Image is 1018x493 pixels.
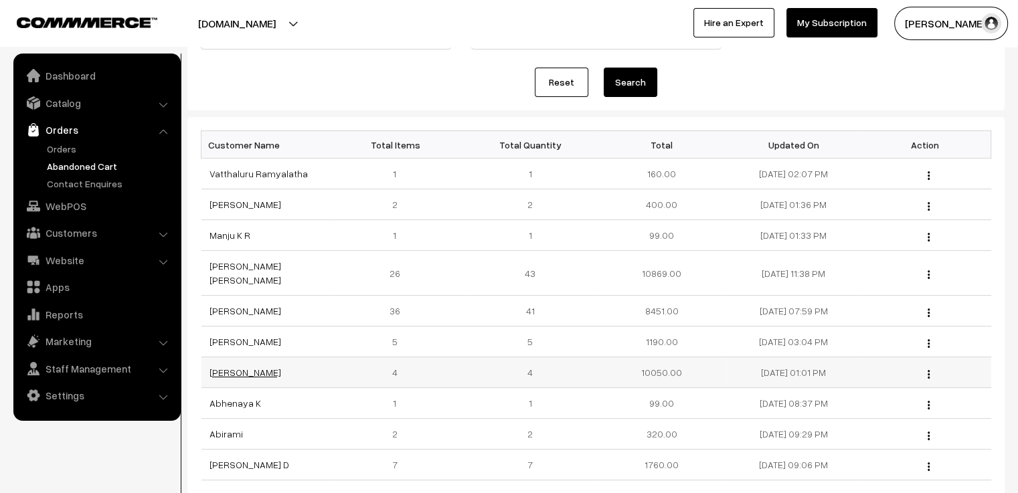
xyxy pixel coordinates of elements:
td: 2 [333,419,464,450]
td: 7 [464,450,596,480]
td: 5 [333,326,464,357]
a: [PERSON_NAME] [PERSON_NAME] [209,260,281,286]
td: 1190.00 [596,326,728,357]
a: Reset [535,68,588,97]
td: 43 [464,251,596,296]
td: [DATE] 01:01 PM [728,357,859,388]
img: user [981,13,1001,33]
a: My Subscription [786,8,877,37]
th: Total [596,131,728,159]
a: Apps [17,275,176,299]
img: Menu [928,401,930,409]
td: 4 [333,357,464,388]
td: 1 [333,220,464,251]
img: Menu [928,462,930,471]
img: COMMMERCE [17,17,157,27]
td: 36 [333,296,464,326]
a: COMMMERCE [17,13,134,29]
td: [DATE] 11:38 PM [728,251,859,296]
a: Vatthaluru Ramyalatha [209,168,308,179]
td: [DATE] 07:59 PM [728,296,859,326]
a: Marketing [17,329,176,353]
button: [PERSON_NAME] C [894,7,1008,40]
td: [DATE] 02:07 PM [728,159,859,189]
td: 1 [464,220,596,251]
td: 1 [464,388,596,419]
td: 4 [464,357,596,388]
a: Orders [44,142,176,156]
td: 160.00 [596,159,728,189]
a: [PERSON_NAME] [209,336,281,347]
td: 320.00 [596,419,728,450]
td: 5 [464,326,596,357]
a: Catalog [17,91,176,115]
th: Total Quantity [464,131,596,159]
a: Dashboard [17,64,176,88]
td: [DATE] 08:37 PM [728,388,859,419]
a: Contact Enquires [44,177,176,191]
td: 1 [464,159,596,189]
img: Menu [928,370,930,379]
a: [PERSON_NAME] [209,305,281,316]
th: Customer Name [201,131,333,159]
a: Abhenaya K [209,397,261,409]
td: 7 [333,450,464,480]
td: 8451.00 [596,296,728,326]
a: Website [17,248,176,272]
a: Abandoned Cart [44,159,176,173]
a: Manju K R [209,229,250,241]
td: 41 [464,296,596,326]
button: Search [604,68,657,97]
a: Reports [17,302,176,326]
a: [PERSON_NAME] [209,199,281,210]
a: [PERSON_NAME] D [209,459,289,470]
a: Settings [17,383,176,407]
td: [DATE] 09:06 PM [728,450,859,480]
a: Orders [17,118,176,142]
td: 2 [464,189,596,220]
a: WebPOS [17,194,176,218]
img: Menu [928,202,930,211]
td: 2 [333,189,464,220]
td: [DATE] 01:33 PM [728,220,859,251]
a: [PERSON_NAME] [209,367,281,378]
th: Action [859,131,991,159]
td: 26 [333,251,464,296]
img: Menu [928,431,930,440]
img: Menu [928,171,930,180]
td: [DATE] 01:36 PM [728,189,859,220]
th: Updated On [728,131,859,159]
td: 99.00 [596,220,728,251]
a: Abirami [209,428,243,439]
img: Menu [928,233,930,241]
button: [DOMAIN_NAME] [151,7,323,40]
img: Menu [928,270,930,279]
td: [DATE] 09:29 PM [728,419,859,450]
td: 1 [333,159,464,189]
td: [DATE] 03:04 PM [728,326,859,357]
td: 10869.00 [596,251,728,296]
a: Customers [17,221,176,245]
a: Staff Management [17,357,176,381]
th: Total Items [333,131,464,159]
td: 10050.00 [596,357,728,388]
td: 400.00 [596,189,728,220]
img: Menu [928,339,930,348]
td: 99.00 [596,388,728,419]
img: Menu [928,308,930,317]
td: 1 [333,388,464,419]
a: Hire an Expert [693,8,774,37]
td: 2 [464,419,596,450]
td: 1760.00 [596,450,728,480]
